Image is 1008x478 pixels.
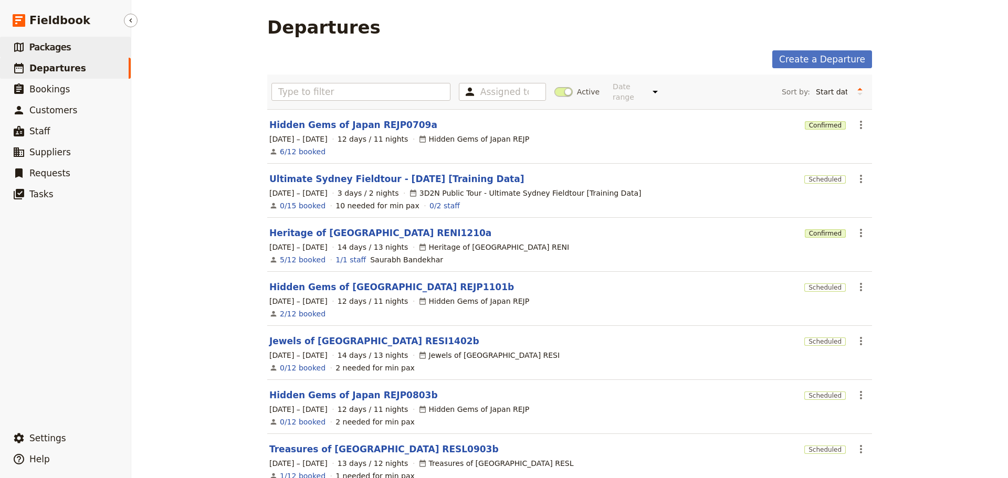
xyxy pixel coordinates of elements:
a: View the bookings for this departure [280,254,325,265]
span: [DATE] – [DATE] [269,350,328,360]
a: 0/2 staff [429,200,460,211]
span: 13 days / 12 nights [338,458,408,469]
button: Actions [852,278,870,296]
span: 12 days / 11 nights [338,296,408,306]
select: Sort by: [811,84,852,100]
span: Confirmed [805,229,846,238]
button: Actions [852,332,870,350]
a: Hidden Gems of Japan REJP0709a [269,119,437,131]
span: 12 days / 11 nights [338,134,408,144]
button: Hide menu [124,14,138,27]
button: Actions [852,170,870,188]
span: [DATE] – [DATE] [269,134,328,144]
span: [DATE] – [DATE] [269,242,328,252]
span: [DATE] – [DATE] [269,188,328,198]
span: Requests [29,168,70,178]
span: Tasks [29,189,54,199]
span: Customers [29,105,77,115]
a: Create a Departure [772,50,872,68]
a: Ultimate Sydney Fieldtour - [DATE] [Training Data] [269,173,524,185]
span: Bookings [29,84,70,94]
span: Scheduled [804,391,846,400]
span: Saurabh Bandekhar [370,254,443,265]
span: [DATE] – [DATE] [269,458,328,469]
span: Help [29,454,50,464]
a: Heritage of [GEOGRAPHIC_DATA] RENI1210a [269,227,491,239]
div: 10 needed for min pax [335,200,419,211]
a: 1/1 staff [335,254,366,265]
a: View the bookings for this departure [280,417,325,427]
button: Actions [852,386,870,404]
span: Suppliers [29,147,71,157]
a: View the bookings for this departure [280,200,325,211]
span: Settings [29,433,66,443]
span: Sort by: [782,87,810,97]
div: Treasures of [GEOGRAPHIC_DATA] RESL [418,458,574,469]
div: 2 needed for min pax [335,417,415,427]
span: Packages [29,42,71,52]
button: Change sort direction [852,84,868,100]
div: Heritage of [GEOGRAPHIC_DATA] RENI [418,242,570,252]
div: 3D2N Public Tour - Ultimate Sydney Fieldtour [Training Data] [409,188,642,198]
div: Hidden Gems of Japan REJP [418,296,530,306]
a: Jewels of [GEOGRAPHIC_DATA] RESI1402b [269,335,479,347]
span: Active [577,87,600,97]
span: Scheduled [804,283,846,292]
a: Treasures of [GEOGRAPHIC_DATA] RESL0903b [269,443,499,455]
input: Type to filter [271,83,450,101]
button: Actions [852,440,870,458]
a: Hidden Gems of [GEOGRAPHIC_DATA] REJP1101b [269,281,514,293]
a: Hidden Gems of Japan REJP0803b [269,389,438,401]
button: Actions [852,116,870,134]
span: Scheduled [804,337,846,346]
div: 2 needed for min pax [335,363,415,373]
span: Scheduled [804,445,846,454]
span: Staff [29,126,50,136]
span: 14 days / 13 nights [338,350,408,360]
span: Departures [29,63,86,73]
span: Scheduled [804,175,846,184]
div: Jewels of [GEOGRAPHIC_DATA] RESI [418,350,560,360]
a: View the bookings for this departure [280,309,325,319]
h1: Departures [267,17,381,38]
a: View the bookings for this departure [280,146,325,157]
div: Hidden Gems of Japan REJP [418,134,530,144]
button: Actions [852,224,870,242]
div: Hidden Gems of Japan REJP [418,404,530,415]
span: [DATE] – [DATE] [269,404,328,415]
span: 12 days / 11 nights [338,404,408,415]
a: View the bookings for this departure [280,363,325,373]
input: Assigned to [480,86,529,98]
span: Confirmed [805,121,846,130]
span: 14 days / 13 nights [338,242,408,252]
span: Fieldbook [29,13,90,28]
span: 3 days / 2 nights [338,188,399,198]
span: [DATE] – [DATE] [269,296,328,306]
